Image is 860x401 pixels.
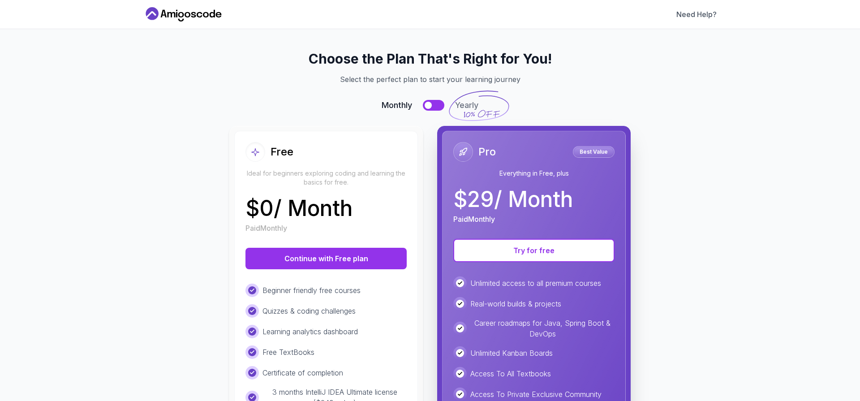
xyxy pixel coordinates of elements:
[478,145,496,159] h2: Pro
[470,278,601,289] p: Unlimited access to all premium courses
[382,99,412,112] span: Monthly
[245,248,407,269] button: Continue with Free plan
[574,147,613,156] p: Best Value
[676,9,717,20] a: Need Help?
[154,74,706,85] p: Select the perfect plan to start your learning journey
[245,223,287,233] p: Paid Monthly
[453,169,615,178] p: Everything in Free, plus
[470,318,615,339] p: Career roadmaps for Java, Spring Boot & DevOps
[262,326,358,337] p: Learning analytics dashboard
[262,306,356,316] p: Quizzes & coding challenges
[262,347,314,358] p: Free TextBooks
[453,189,573,210] p: $ 29 / Month
[470,368,551,379] p: Access To All Textbooks
[262,285,361,296] p: Beginner friendly free courses
[470,389,602,400] p: Access To Private Exclusive Community
[154,51,706,67] h2: Choose the Plan That's Right for You!
[245,198,353,219] p: $ 0 / Month
[245,169,407,187] p: Ideal for beginners exploring coding and learning the basics for free.
[262,367,343,378] p: Certificate of completion
[453,239,615,262] button: Try for free
[453,214,495,224] p: Paid Monthly
[470,348,553,358] p: Unlimited Kanban Boards
[470,298,561,309] p: Real-world builds & projects
[271,145,293,159] h2: Free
